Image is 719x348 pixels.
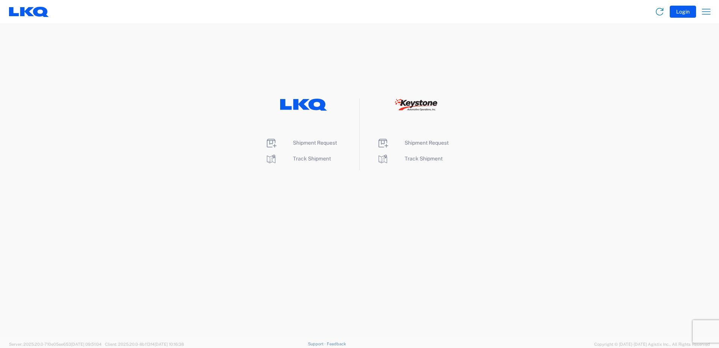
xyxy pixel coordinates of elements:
a: Support [308,342,327,346]
button: Login [670,6,696,18]
a: Feedback [327,342,346,346]
span: Shipment Request [405,140,449,146]
span: Client: 2025.20.0-8b113f4 [105,342,184,346]
span: Copyright © [DATE]-[DATE] Agistix Inc., All Rights Reserved [594,341,710,348]
a: Shipment Request [265,140,337,146]
span: Track Shipment [405,156,443,162]
a: Shipment Request [377,140,449,146]
span: Server: 2025.20.0-710e05ee653 [9,342,102,346]
span: Track Shipment [293,156,331,162]
span: [DATE] 09:51:04 [71,342,102,346]
span: [DATE] 10:16:38 [155,342,184,346]
a: Track Shipment [377,156,443,162]
span: Shipment Request [293,140,337,146]
a: Track Shipment [265,156,331,162]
